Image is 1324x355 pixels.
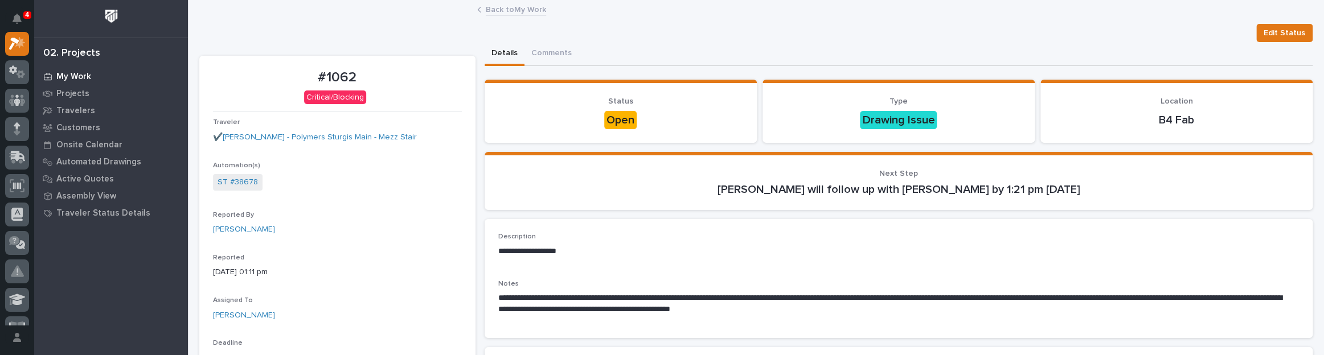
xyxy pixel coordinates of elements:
[213,309,275,321] a: [PERSON_NAME]
[101,6,122,27] img: Workspace Logo
[218,176,258,188] a: ST #38678
[34,187,188,204] a: Assembly View
[5,7,29,31] button: Notifications
[56,140,122,150] p: Onsite Calendar
[213,254,244,261] span: Reported
[213,340,243,346] span: Deadline
[25,11,29,19] p: 4
[879,170,918,177] span: Next Step
[43,47,100,60] div: 02. Projects
[608,97,633,105] span: Status
[213,162,260,169] span: Automation(s)
[860,111,937,129] div: Drawing Issue
[56,123,100,133] p: Customers
[213,69,462,86] p: #1062
[213,131,417,143] a: ✔️[PERSON_NAME] - Polymers Sturgis Main - Mezz Stair
[604,111,637,129] div: Open
[56,106,95,116] p: Travelers
[56,72,91,82] p: My Work
[34,136,188,153] a: Onsite Calendar
[34,119,188,136] a: Customers
[213,212,254,218] span: Reported By
[56,174,114,184] p: Active Quotes
[498,280,519,287] span: Notes
[34,153,188,170] a: Automated Drawings
[34,68,188,85] a: My Work
[56,89,89,99] p: Projects
[1160,97,1192,105] span: Location
[304,90,366,105] div: Critical/Blocking
[213,224,275,236] a: [PERSON_NAME]
[498,233,536,240] span: Description
[34,102,188,119] a: Travelers
[524,42,579,66] button: Comments
[213,297,253,304] span: Assigned To
[498,183,1299,196] p: [PERSON_NAME] will follow up with [PERSON_NAME] by 1:21 pm [DATE]
[213,119,240,126] span: Traveler
[34,85,188,102] a: Projects
[1264,26,1305,40] span: Edit Status
[485,42,524,66] button: Details
[1054,113,1299,127] p: B4 Fab
[56,208,150,218] p: Traveler Status Details
[486,2,546,15] a: Back toMy Work
[56,191,116,201] p: Assembly View
[890,97,908,105] span: Type
[14,14,29,32] div: Notifications4
[1256,24,1313,42] button: Edit Status
[34,170,188,187] a: Active Quotes
[213,266,462,278] p: [DATE] 01:11 pm
[34,204,188,221] a: Traveler Status Details
[56,157,141,167] p: Automated Drawings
